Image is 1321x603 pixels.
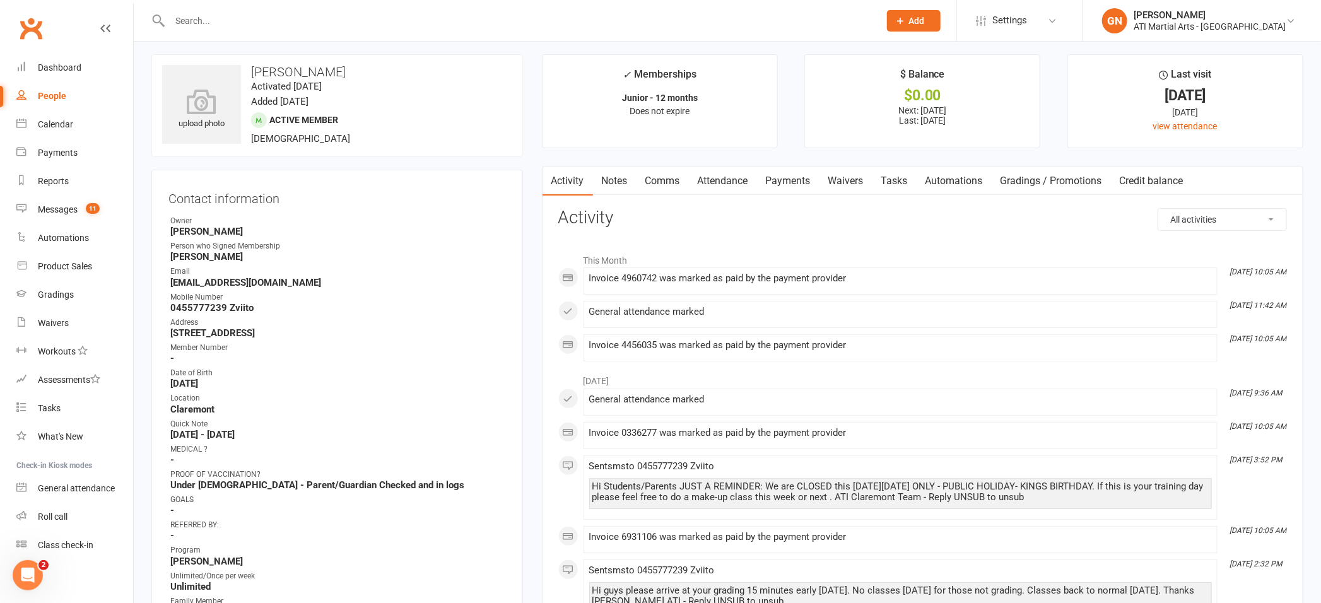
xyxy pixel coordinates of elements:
[170,378,506,389] strong: [DATE]
[38,176,69,186] div: Reports
[170,266,506,278] div: Email
[170,215,506,227] div: Owner
[170,443,506,455] div: MEDICAL ?
[38,119,73,129] div: Calendar
[16,224,133,252] a: Automations
[170,479,506,491] strong: Under [DEMOGRAPHIC_DATA] - Parent/Guardian Checked and in logs
[887,10,941,32] button: Add
[38,540,93,550] div: Class check-in
[38,512,68,522] div: Roll call
[251,81,322,92] time: Activated [DATE]
[543,167,593,196] a: Activity
[816,105,1028,126] p: Next: [DATE] Last: [DATE]
[757,167,819,196] a: Payments
[592,481,1209,503] div: Hi Students/Parents JUST A REMINDER: We are CLOSED this [DATE][DATE] ONLY - PUBLIC HOLIDAY- KINGS...
[623,69,631,81] i: ✓
[166,12,871,30] input: Search...
[38,483,115,493] div: General attendance
[38,91,66,101] div: People
[38,290,74,300] div: Gradings
[1230,334,1286,343] i: [DATE] 10:05 AM
[15,13,47,44] a: Clubworx
[16,54,133,82] a: Dashboard
[38,318,69,328] div: Waivers
[170,277,506,288] strong: [EMAIL_ADDRESS][DOMAIN_NAME]
[170,226,506,237] strong: [PERSON_NAME]
[170,570,506,582] div: Unlimited/Once per week
[162,89,241,131] div: upload photo
[16,423,133,451] a: What's New
[16,394,133,423] a: Tasks
[16,139,133,167] a: Payments
[637,167,689,196] a: Comms
[38,62,81,73] div: Dashboard
[170,530,506,541] strong: -
[170,519,506,531] div: REFERRED BY:
[589,532,1212,542] div: Invoice 6931106 was marked as paid by the payment provider
[816,89,1028,102] div: $0.00
[170,556,506,567] strong: [PERSON_NAME]
[819,167,872,196] a: Waivers
[1079,105,1291,119] div: [DATE]
[623,66,696,90] div: Memberships
[16,531,133,559] a: Class kiosk mode
[1111,167,1192,196] a: Credit balance
[1079,89,1291,102] div: [DATE]
[1134,21,1286,32] div: ATI Martial Arts - [GEOGRAPHIC_DATA]
[170,291,506,303] div: Mobile Number
[1230,422,1286,431] i: [DATE] 10:05 AM
[558,247,1287,267] li: This Month
[13,560,43,590] iframe: Intercom live chat
[170,544,506,556] div: Program
[38,431,83,442] div: What's New
[38,403,61,413] div: Tasks
[16,196,133,224] a: Messages 11
[992,167,1111,196] a: Gradings / Promotions
[16,110,133,139] a: Calendar
[251,96,308,107] time: Added [DATE]
[170,327,506,339] strong: [STREET_ADDRESS]
[170,454,506,465] strong: -
[170,392,506,404] div: Location
[1230,389,1282,397] i: [DATE] 9:36 AM
[38,204,78,214] div: Messages
[38,346,76,356] div: Workouts
[589,428,1212,438] div: Invoice 0336277 was marked as paid by the payment provider
[1230,301,1286,310] i: [DATE] 11:42 AM
[1230,267,1286,276] i: [DATE] 10:05 AM
[38,261,92,271] div: Product Sales
[16,252,133,281] a: Product Sales
[1230,526,1286,535] i: [DATE] 10:05 AM
[251,133,350,144] span: [DEMOGRAPHIC_DATA]
[168,187,506,206] h3: Contact information
[16,366,133,394] a: Assessments
[622,93,698,103] strong: Junior - 12 months
[38,148,78,158] div: Payments
[170,469,506,481] div: PROOF OF VACCINATION?
[558,368,1287,388] li: [DATE]
[872,167,917,196] a: Tasks
[170,505,506,516] strong: -
[589,273,1212,284] div: Invoice 4960742 was marked as paid by the payment provider
[689,167,757,196] a: Attendance
[38,233,89,243] div: Automations
[1230,455,1282,464] i: [DATE] 3:52 PM
[16,503,133,531] a: Roll call
[1134,9,1286,21] div: [PERSON_NAME]
[16,82,133,110] a: People
[16,167,133,196] a: Reports
[16,309,133,337] a: Waivers
[1159,66,1211,89] div: Last visit
[589,307,1212,317] div: General attendance marked
[16,281,133,309] a: Gradings
[269,115,338,125] span: Active member
[917,167,992,196] a: Automations
[909,16,925,26] span: Add
[630,106,690,116] span: Does not expire
[589,460,715,472] span: Sent sms to 0455777239 Zviito
[170,581,506,592] strong: Unlimited
[170,353,506,364] strong: -
[170,494,506,506] div: GOALS
[1102,8,1127,33] div: GN
[162,65,512,79] h3: [PERSON_NAME]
